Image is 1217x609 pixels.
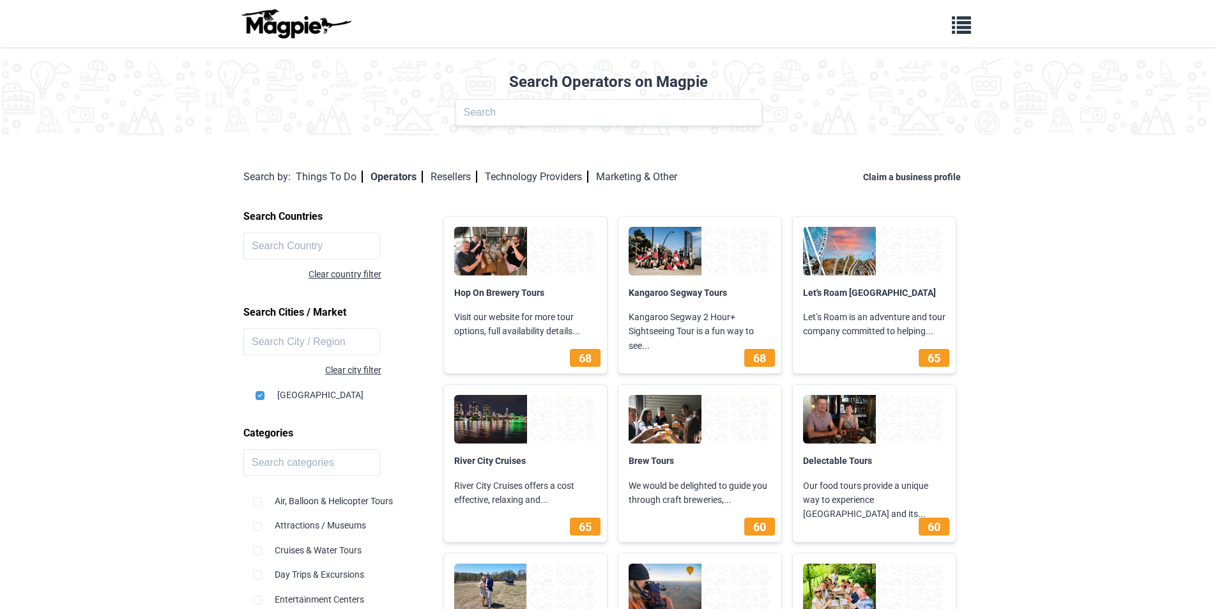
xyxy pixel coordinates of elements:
[454,227,527,275] img: zn9aatnomoyjcpgjmlvu.jpg
[629,395,701,443] img: lbyjqyerqh4z6j36c48b.jpg
[579,520,592,534] span: 65
[928,520,940,534] span: 60
[455,99,762,126] input: Search
[243,169,291,185] div: Search by:
[243,328,380,355] input: Search City / Region
[243,449,380,476] input: Search categories
[454,395,527,443] img: hq5r3dwhwusuge3n7qo2.jpg
[253,557,417,582] div: Day Trips & Excursions
[253,533,417,557] div: Cruises & Water Tours
[253,508,417,532] div: Attractions / Museums
[253,484,417,508] div: Air, Balloon & Helicopter Tours
[243,363,381,377] div: Clear city filter
[803,288,936,298] a: Let's Roam [GEOGRAPHIC_DATA]
[618,300,781,363] p: Kangaroo Segway 2 Hour+ Sightseeing Tour is a fun way to see...
[863,172,966,182] a: Claim a business profile
[753,520,766,534] span: 60
[928,351,940,365] span: 65
[243,267,381,281] div: Clear country filter
[793,300,956,349] p: Let’s Roam is an adventure and tour company committed to helping...
[803,227,876,275] img: hzpcbvdxpwnnejcbu9qs.jpg
[371,171,423,183] a: Operators
[431,171,477,183] a: Resellers
[618,468,781,518] p: We would be delighted to guide you through craft breweries,...
[444,300,607,349] p: Visit our website for more tour options, full availability details...
[238,8,353,39] img: logo-ab69f6fb50320c5b225c76a69d11143b.png
[243,206,426,227] h2: Search Countries
[243,422,426,444] h2: Categories
[444,468,607,518] p: River City Cruises offers a cost effective, relaxing and...
[803,395,876,443] img: sjhr9job7dt2nv7oearn.jpg
[803,456,872,466] a: Delectable Tours
[296,171,363,183] a: Things To Do
[579,351,592,365] span: 68
[629,288,727,298] a: Kangaroo Segway Tours
[256,378,417,402] div: [GEOGRAPHIC_DATA]
[596,171,677,183] a: Marketing & Other
[793,468,956,532] p: Our food tours provide a unique way to experience [GEOGRAPHIC_DATA] and its...
[454,288,544,298] a: Hop On Brewery Tours
[485,171,588,183] a: Technology Providers
[243,302,426,323] h2: Search Cities / Market
[629,227,701,275] img: pn0slunwkhw8foxjssip.jpg
[753,351,766,365] span: 68
[454,456,526,466] a: River City Cruises
[243,233,380,259] input: Search Country
[629,456,674,466] a: Brew Tours
[253,582,417,606] div: Entertainment Centers
[8,73,1209,91] h2: Search Operators on Magpie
